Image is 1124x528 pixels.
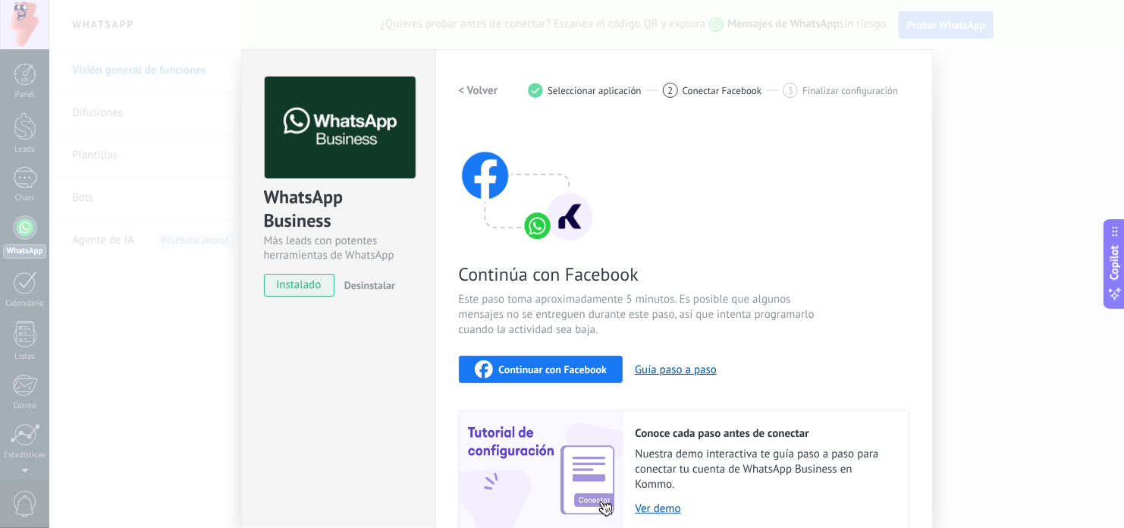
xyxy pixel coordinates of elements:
[635,363,717,377] button: Guía paso a paso
[459,262,820,286] span: Continúa con Facebook
[636,447,893,492] span: Nuestra demo interactiva te guía paso a paso para conectar tu cuenta de WhatsApp Business en Kommo.
[459,356,623,383] button: Continuar con Facebook
[459,77,498,104] button: < Volver
[1107,246,1122,281] span: Copilot
[264,185,413,234] div: WhatsApp Business
[265,77,416,179] img: logo_main.png
[499,364,608,375] span: Continuar con Facebook
[264,234,413,262] div: Más leads con potentes herramientas de WhatsApp
[459,292,820,338] span: Este paso toma aproximadamente 5 minutos. Es posible que algunos mensajes no se entreguen durante...
[344,278,395,292] span: Desinstalar
[636,426,893,441] h2: Conoce cada paso antes de conectar
[338,274,395,297] button: Desinstalar
[788,84,793,97] span: 3
[636,501,893,516] a: Ver demo
[683,85,762,96] span: Conectar Facebook
[265,274,334,297] span: instalado
[459,83,498,98] h2: < Volver
[459,122,595,244] img: connect with facebook
[548,85,642,96] span: Seleccionar aplicación
[802,85,898,96] span: Finalizar configuración
[667,84,673,97] span: 2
